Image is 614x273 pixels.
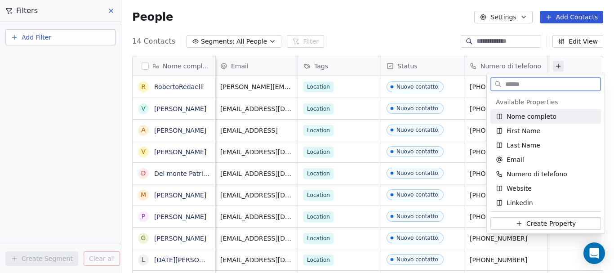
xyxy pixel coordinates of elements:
span: Last Name [507,141,540,150]
span: Available Properties [496,98,558,107]
span: LinkedIn [507,198,533,207]
span: Create Property [526,219,576,228]
span: Numero di telefono [507,170,567,179]
span: Website [507,184,532,193]
span: Email [507,155,524,164]
span: Nome completo [507,112,556,121]
span: First Name [507,126,540,135]
button: Create Property [490,217,601,230]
